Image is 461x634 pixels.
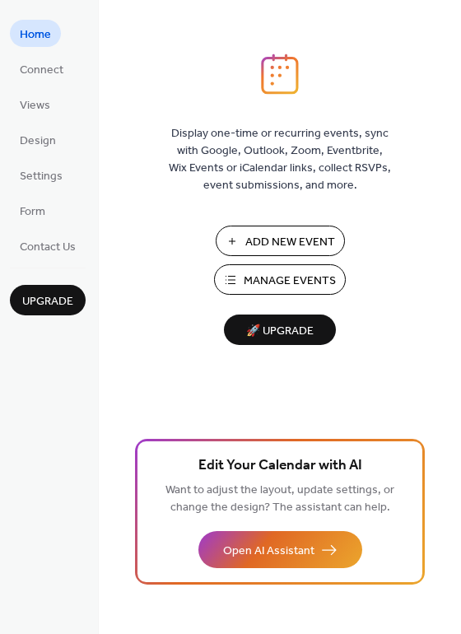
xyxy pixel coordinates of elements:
[10,232,86,259] a: Contact Us
[198,531,362,568] button: Open AI Assistant
[245,234,335,251] span: Add New Event
[20,168,63,185] span: Settings
[244,273,336,290] span: Manage Events
[10,20,61,47] a: Home
[234,320,326,343] span: 🚀 Upgrade
[216,226,345,256] button: Add New Event
[20,62,63,79] span: Connect
[10,55,73,82] a: Connect
[10,91,60,118] a: Views
[20,203,45,221] span: Form
[165,479,394,519] span: Want to adjust the layout, update settings, or change the design? The assistant can help.
[261,54,299,95] img: logo_icon.svg
[20,239,76,256] span: Contact Us
[20,26,51,44] span: Home
[20,133,56,150] span: Design
[20,97,50,114] span: Views
[10,197,55,224] a: Form
[169,125,391,194] span: Display one-time or recurring events, sync with Google, Outlook, Zoom, Eventbrite, Wix Events or ...
[198,455,362,478] span: Edit Your Calendar with AI
[10,161,72,189] a: Settings
[10,126,66,153] a: Design
[223,543,314,560] span: Open AI Assistant
[10,285,86,315] button: Upgrade
[214,264,346,295] button: Manage Events
[224,315,336,345] button: 🚀 Upgrade
[22,293,73,310] span: Upgrade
